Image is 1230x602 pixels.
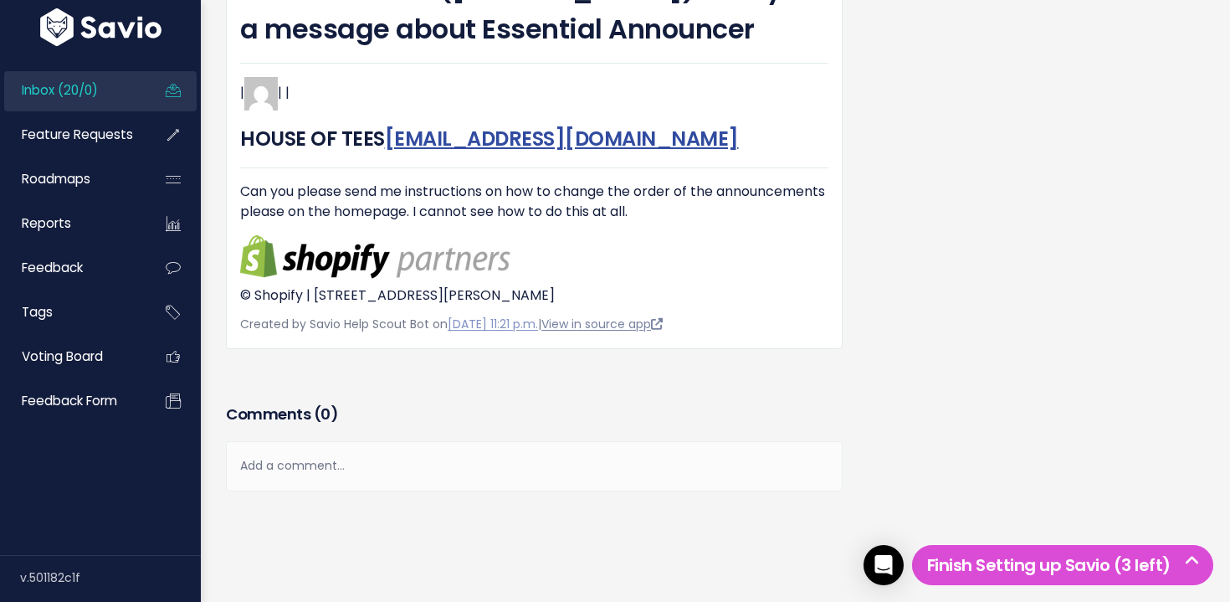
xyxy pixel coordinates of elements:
[36,8,166,45] img: logo-white.9d6f32f41409.svg
[22,214,71,232] span: Reports
[4,382,139,420] a: Feedback form
[226,441,843,491] div: Add a comment...
[20,556,201,599] div: v.501182c1f
[448,316,538,332] a: [DATE] 11:21 p.m.
[4,293,139,332] a: Tags
[22,347,103,365] span: Voting Board
[920,553,1206,578] h5: Finish Setting up Savio (3 left)
[240,182,828,222] p: Can you please send me instructions on how to change the order of the announcements please on the...
[4,204,139,243] a: Reports
[4,71,139,110] a: Inbox (20/0)
[22,81,98,99] span: Inbox (20/0)
[240,286,828,306] p: © Shopify | [STREET_ADDRESS][PERSON_NAME]
[22,170,90,188] span: Roadmaps
[385,125,739,152] a: [EMAIL_ADDRESS][DOMAIN_NAME]
[320,404,331,424] span: 0
[22,303,53,321] span: Tags
[22,126,133,143] span: Feature Requests
[864,545,904,585] div: Open Intercom Messenger
[4,249,139,287] a: Feedback
[4,116,139,154] a: Feature Requests
[541,316,663,332] a: View in source app
[240,316,663,332] span: Created by Savio Help Scout Bot on |
[240,77,828,111] p: | | |
[240,124,828,154] h3: HOUSE OF TEES
[226,403,843,426] h3: Comments ( )
[4,160,139,198] a: Roadmaps
[4,337,139,376] a: Voting Board
[22,259,83,276] span: Feedback
[22,392,117,409] span: Feedback form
